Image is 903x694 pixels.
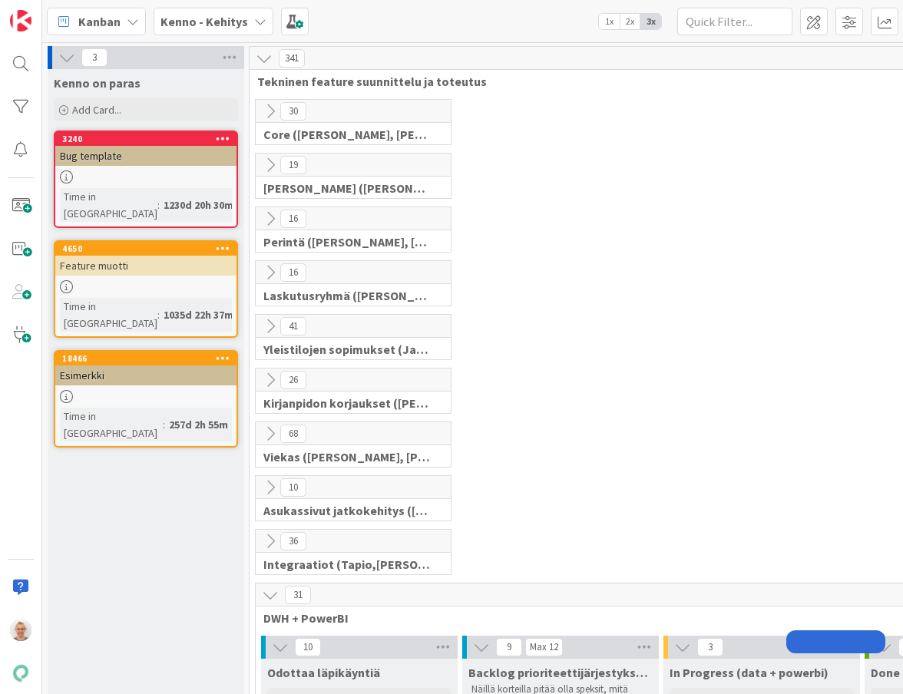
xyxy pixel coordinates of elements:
span: 16 [280,263,306,282]
span: Asukassivut jatkokehitys (Rasmus, TommiH, Bella) [263,503,432,518]
span: Kirjanpidon korjaukset (Jussi, JaakkoHä) [263,395,432,411]
span: 41 [280,317,306,335]
input: Quick Filter... [677,8,792,35]
span: 10 [295,638,321,656]
img: avatar [10,663,31,684]
div: 4650Feature muotti [55,242,237,276]
div: 1035d 22h 37m [160,306,237,323]
div: 4650 [62,243,237,254]
span: Viekas (Samuli, Saara, Mika, Pirjo, Keijo, TommiHä, Rasmus) [263,449,432,464]
span: 1x [599,14,620,29]
div: 1230d 20h 30m [160,197,237,213]
div: 3240 [55,132,237,146]
span: 10 [280,478,306,497]
span: 3 [697,638,723,656]
span: In Progress (data + powerbi) [670,665,829,680]
b: Kenno - Kehitys [160,14,248,29]
a: 3240Bug templateTime in [GEOGRAPHIC_DATA]:1230d 20h 30m [54,131,238,228]
span: Odottaa läpikäyntiä [267,665,380,680]
span: 2x [620,14,640,29]
div: Max 12 [530,643,558,651]
span: Laskutusryhmä (Antti, Keijo) [263,288,432,303]
div: 3240Bug template [55,132,237,166]
div: Time in [GEOGRAPHIC_DATA] [60,298,157,332]
span: 3x [640,14,661,29]
span: Perintä (Jaakko, PetriH, MikkoV, Pasi) [263,234,432,250]
div: Esimerkki [55,365,237,385]
a: 18466EsimerkkiTime in [GEOGRAPHIC_DATA]:257d 2h 55m [54,350,238,448]
span: Backlog prioriteettijärjestyksessä (data + powerbi) [468,665,653,680]
img: Visit kanbanzone.com [10,10,31,31]
span: 9 [496,638,522,656]
div: 4650 [55,242,237,256]
div: 18466 [55,352,237,365]
div: Feature muotti [55,256,237,276]
span: : [157,197,160,213]
span: Core (Pasi, Jussi, JaakkoHä, Jyri, Leo, MikkoK, Väinö, MattiH) [263,127,432,142]
span: 16 [280,210,306,228]
span: Kenno on paras [54,75,141,91]
span: Kanban [78,12,121,31]
span: 3 [81,48,107,67]
span: Halti (Sebastian, VilleH, Riikka, Antti, MikkoV, PetriH, PetriM) [263,180,432,196]
div: 18466 [62,353,237,364]
div: Time in [GEOGRAPHIC_DATA] [60,408,163,441]
span: 26 [280,371,306,389]
span: Add Card... [72,103,121,117]
div: 257d 2h 55m [165,416,232,433]
a: 4650Feature muottiTime in [GEOGRAPHIC_DATA]:1035d 22h 37m [54,240,238,338]
div: Time in [GEOGRAPHIC_DATA] [60,188,157,222]
span: Integraatiot (Tapio,Santeri,Marko,HarriJ) [263,557,432,572]
span: 68 [280,425,306,443]
img: PM [10,620,31,641]
span: Yleistilojen sopimukset (Jaakko, VilleP, TommiL, Simo) [263,342,432,357]
span: 31 [285,586,311,604]
span: 341 [279,49,305,68]
div: Bug template [55,146,237,166]
span: 30 [280,102,306,121]
span: : [163,416,165,433]
span: 36 [280,532,306,550]
div: 3240 [62,134,237,144]
div: 18466Esimerkki [55,352,237,385]
span: 19 [280,156,306,174]
span: : [157,306,160,323]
